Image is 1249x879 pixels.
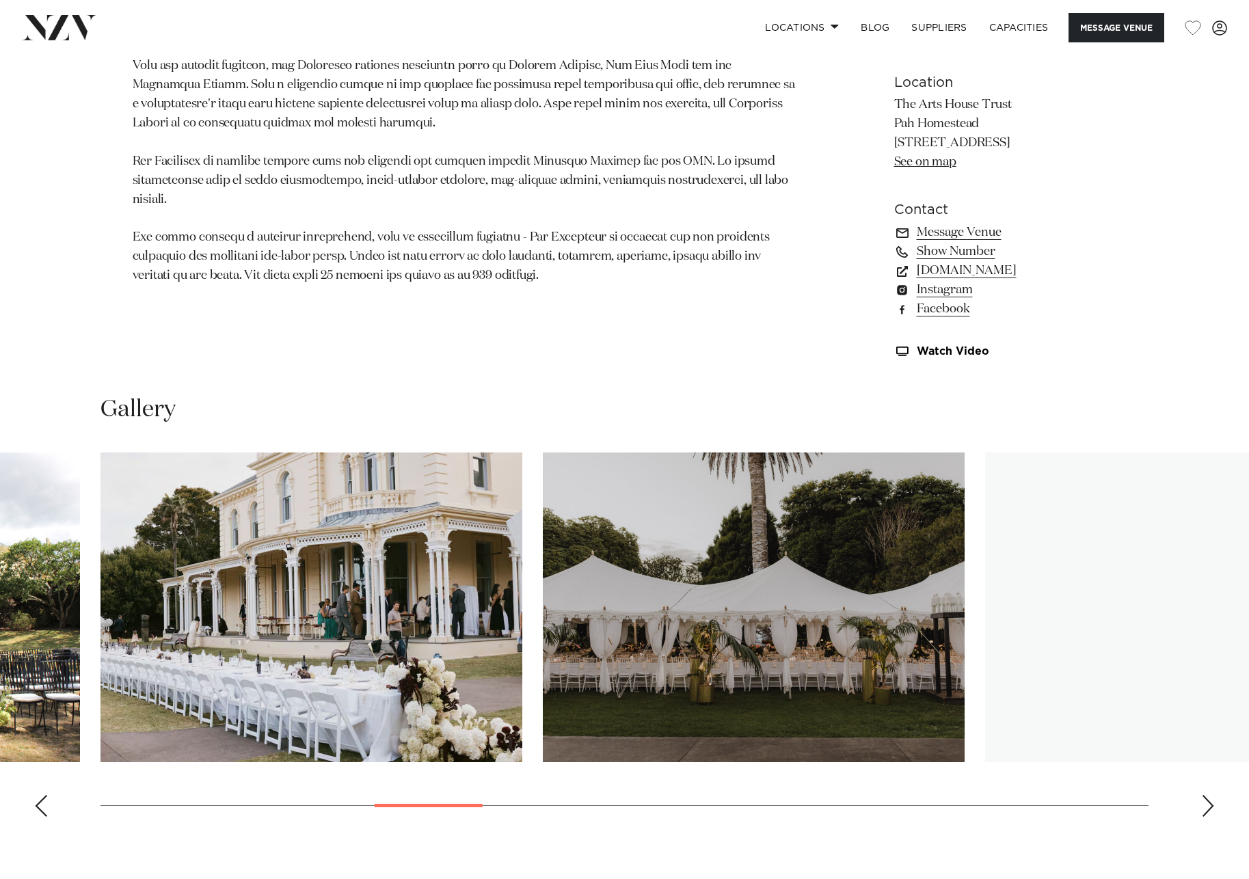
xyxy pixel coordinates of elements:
a: Facebook [894,299,1117,319]
p: The Arts House Trust Pah Homestead [STREET_ADDRESS] [894,96,1117,172]
a: Message Venue [894,223,1117,242]
a: BLOG [850,13,900,42]
swiper-slide: 7 / 23 [100,452,522,762]
h2: Gallery [100,394,176,425]
a: SUPPLIERS [900,13,978,42]
a: Show Number [894,242,1117,261]
a: Capacities [978,13,1060,42]
a: Locations [754,13,850,42]
a: Watch Video [894,346,1117,357]
img: nzv-logo.png [22,15,96,40]
a: See on map [894,156,956,168]
a: Instagram [894,280,1117,299]
button: Message Venue [1069,13,1164,42]
h6: Location [894,72,1117,93]
swiper-slide: 8 / 23 [543,452,965,762]
a: [DOMAIN_NAME] [894,261,1117,280]
h6: Contact [894,200,1117,220]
